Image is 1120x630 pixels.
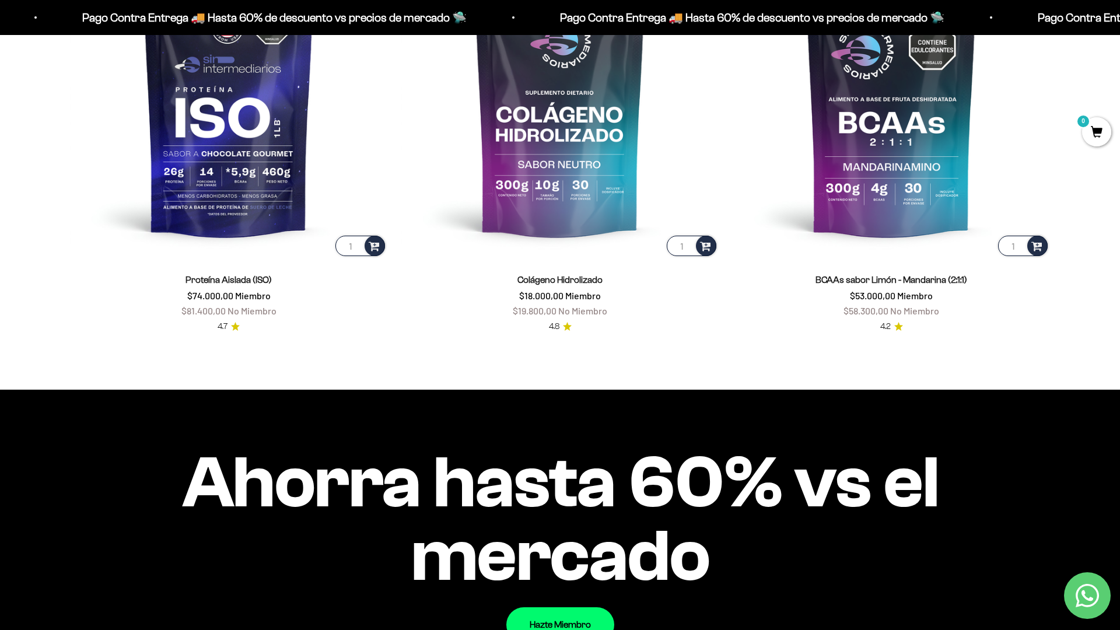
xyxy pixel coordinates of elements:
[1076,114,1090,128] mark: 0
[843,305,888,316] span: $58.300,00
[513,305,556,316] span: $19.800,00
[565,290,601,301] span: Miembro
[70,446,1050,593] impact-text: Ahorra hasta 60% vs el mercado
[815,275,967,285] a: BCAAs sabor Limón - Mandarina (2:1:1)
[228,305,276,316] span: No Miembro
[880,320,903,333] a: 4.24.2 de 5.0 estrellas
[218,320,228,333] span: 4.7
[880,320,891,333] span: 4.2
[1082,127,1111,139] a: 0
[549,320,559,333] span: 4.8
[897,290,933,301] span: Miembro
[556,8,941,27] p: Pago Contra Entrega 🚚 Hasta 60% de descuento vs precios de mercado 🛸
[517,275,603,285] a: Colágeno Hidrolizado
[235,290,271,301] span: Miembro
[519,290,563,301] span: $18.000,00
[549,320,572,333] a: 4.84.8 de 5.0 estrellas
[218,320,240,333] a: 4.74.7 de 5.0 estrellas
[850,290,895,301] span: $53.000,00
[890,305,939,316] span: No Miembro
[181,305,226,316] span: $81.400,00
[185,275,272,285] a: Proteína Aislada (ISO)
[187,290,233,301] span: $74.000,00
[558,305,607,316] span: No Miembro
[79,8,463,27] p: Pago Contra Entrega 🚚 Hasta 60% de descuento vs precios de mercado 🛸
